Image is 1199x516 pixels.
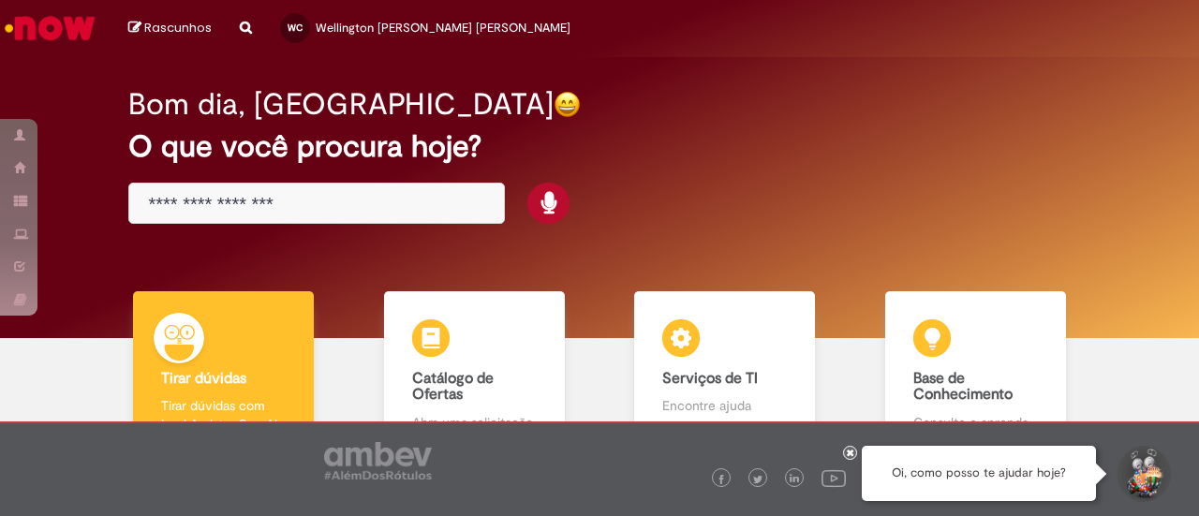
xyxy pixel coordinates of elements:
b: Base de Conhecimento [913,369,1013,405]
a: Tirar dúvidas Tirar dúvidas com Lupi Assist e Gen Ai [98,291,349,453]
a: Serviços de TI Encontre ajuda [599,291,851,453]
p: Encontre ajuda [662,396,787,415]
a: Rascunhos [128,20,212,37]
div: Oi, como posso te ajudar hoje? [862,446,1096,501]
img: logo_footer_twitter.png [753,475,762,484]
b: Serviços de TI [662,369,758,388]
button: Iniciar Conversa de Suporte [1115,446,1171,502]
span: WC [288,22,303,34]
img: happy-face.png [554,91,581,118]
a: Catálogo de Ofertas Abra uma solicitação [349,291,600,453]
h2: O que você procura hoje? [128,130,1070,163]
h2: Bom dia, [GEOGRAPHIC_DATA] [128,88,554,121]
a: Base de Conhecimento Consulte e aprenda [851,291,1102,453]
p: Tirar dúvidas com Lupi Assist e Gen Ai [161,396,286,434]
span: Rascunhos [144,19,212,37]
img: logo_footer_ambev_rotulo_gray.png [324,442,432,479]
span: Wellington [PERSON_NAME] [PERSON_NAME] [316,20,570,36]
p: Abra uma solicitação [412,413,537,432]
img: logo_footer_youtube.png [822,465,846,490]
b: Catálogo de Ofertas [412,369,494,405]
b: Tirar dúvidas [161,369,246,388]
img: logo_footer_facebook.png [717,475,726,484]
p: Consulte e aprenda [913,413,1038,432]
img: ServiceNow [2,9,98,47]
img: logo_footer_linkedin.png [790,474,799,485]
